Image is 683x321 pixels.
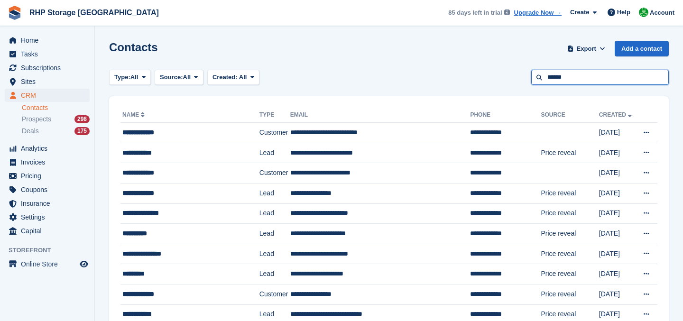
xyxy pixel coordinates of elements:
th: Email [290,108,471,123]
a: Contacts [22,103,90,112]
span: Settings [21,211,78,224]
a: Name [122,111,147,118]
a: menu [5,75,90,88]
td: [DATE] [599,203,636,224]
a: menu [5,156,90,169]
a: menu [5,257,90,271]
td: [DATE] [599,183,636,203]
td: Price reveal [541,183,599,203]
span: Type: [114,73,130,82]
button: Created: All [207,70,259,85]
td: Lead [259,143,290,163]
td: Lead [259,264,290,284]
span: Pricing [21,169,78,183]
a: menu [5,89,90,102]
span: Created: [212,73,238,81]
td: Price reveal [541,143,599,163]
span: Online Store [21,257,78,271]
span: Capital [21,224,78,238]
span: 85 days left in trial [448,8,502,18]
a: Deals 175 [22,126,90,136]
a: menu [5,183,90,196]
td: Price reveal [541,224,599,244]
span: Insurance [21,197,78,210]
span: All [130,73,138,82]
td: [DATE] [599,163,636,183]
img: stora-icon-8386f47178a22dfd0bd8f6a31ec36ba5ce8667c1dd55bd0f319d3a0aa187defe.svg [8,6,22,20]
td: Price reveal [541,264,599,284]
td: [DATE] [599,264,636,284]
button: Source: All [155,70,203,85]
div: 298 [74,115,90,123]
a: Preview store [78,258,90,270]
span: Home [21,34,78,47]
td: [DATE] [599,224,636,244]
span: Storefront [9,246,94,255]
span: Export [577,44,596,54]
a: RHP Storage [GEOGRAPHIC_DATA] [26,5,163,20]
span: All [183,73,191,82]
a: menu [5,34,90,47]
span: Source: [160,73,183,82]
td: Price reveal [541,284,599,304]
th: Type [259,108,290,123]
span: Invoices [21,156,78,169]
img: icon-info-grey-7440780725fd019a000dd9b08b2336e03edf1995a4989e88bcd33f0948082b44.svg [504,9,510,15]
a: menu [5,169,90,183]
span: Create [570,8,589,17]
td: Price reveal [541,244,599,264]
div: 175 [74,127,90,135]
td: Customer [259,284,290,304]
span: Deals [22,127,39,136]
a: menu [5,211,90,224]
button: Type: All [109,70,151,85]
span: CRM [21,89,78,102]
a: menu [5,47,90,61]
span: Account [650,8,674,18]
span: Prospects [22,115,51,124]
span: Analytics [21,142,78,155]
td: [DATE] [599,123,636,143]
th: Phone [470,108,541,123]
span: Sites [21,75,78,88]
a: menu [5,224,90,238]
td: Price reveal [541,203,599,224]
a: Created [599,111,634,118]
td: Lead [259,244,290,264]
span: Subscriptions [21,61,78,74]
a: menu [5,197,90,210]
td: Customer [259,123,290,143]
a: Add a contact [615,41,669,56]
span: All [239,73,247,81]
td: Lead [259,203,290,224]
span: Coupons [21,183,78,196]
th: Source [541,108,599,123]
a: Upgrade Now → [514,8,562,18]
img: Rod [639,8,648,17]
button: Export [565,41,607,56]
td: Lead [259,183,290,203]
a: menu [5,142,90,155]
span: Tasks [21,47,78,61]
td: [DATE] [599,244,636,264]
td: Lead [259,224,290,244]
td: Customer [259,163,290,183]
h1: Contacts [109,41,158,54]
a: Prospects 298 [22,114,90,124]
td: [DATE] [599,284,636,304]
span: Help [617,8,630,17]
a: menu [5,61,90,74]
td: [DATE] [599,143,636,163]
